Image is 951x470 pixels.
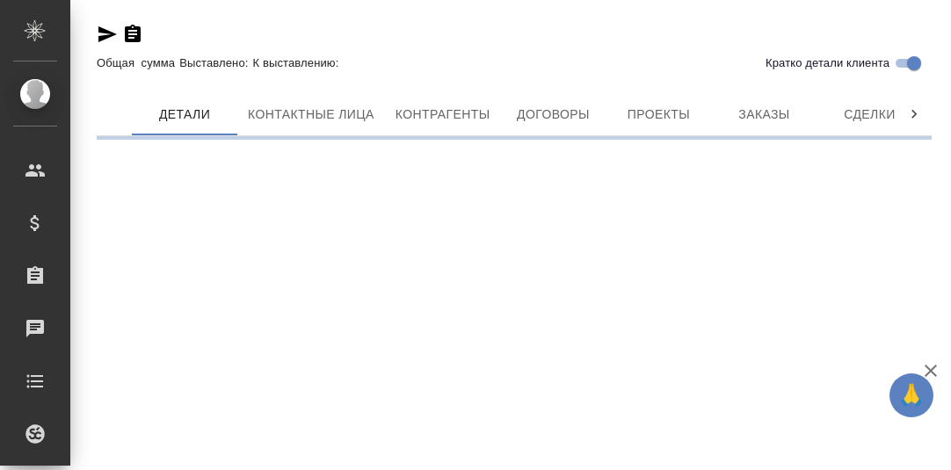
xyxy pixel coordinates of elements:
[179,56,252,69] p: Выставлено:
[722,104,806,126] span: Заказы
[396,104,490,126] span: Контрагенты
[889,373,933,417] button: 🙏
[97,24,118,45] button: Скопировать ссылку для ЯМессенджера
[253,56,344,69] p: К выставлению:
[142,104,227,126] span: Детали
[122,24,143,45] button: Скопировать ссылку
[248,104,374,126] span: Контактные лица
[511,104,595,126] span: Договоры
[897,377,926,414] span: 🙏
[827,104,911,126] span: Сделки
[616,104,701,126] span: Проекты
[97,56,179,69] p: Общая сумма
[766,54,889,72] span: Кратко детали клиента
